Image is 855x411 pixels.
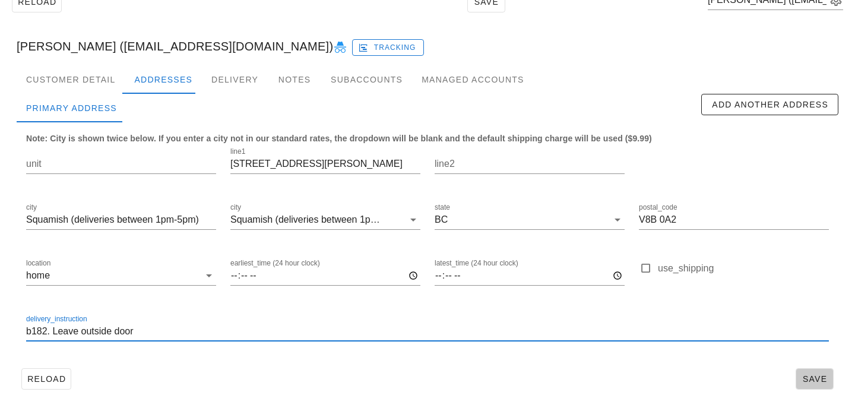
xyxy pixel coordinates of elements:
[435,259,518,268] label: latest_time (24 hour clock)
[701,94,838,115] button: Add Another Address
[801,374,828,384] span: Save
[230,210,420,229] div: citySquamish (deliveries between 1pm-5pm)
[26,270,50,281] div: home
[796,368,834,390] button: Save
[435,210,625,229] div: stateBC
[230,203,241,212] label: city
[26,134,652,143] b: Note: City is shown twice below. If you enter a city not in our standard rates, the dropdown will...
[26,315,87,324] label: delivery_instruction
[230,259,320,268] label: earliest_time (24 hour clock)
[711,100,828,109] span: Add Another Address
[639,203,677,212] label: postal_code
[360,42,416,53] span: Tracking
[26,266,216,285] div: locationhome
[435,214,448,225] div: BC
[352,39,424,56] button: Tracking
[202,65,268,94] div: Delivery
[435,203,450,212] label: state
[26,203,37,212] label: city
[412,65,533,94] div: Managed Accounts
[230,214,387,225] div: Squamish (deliveries between 1pm-5pm)
[352,37,424,56] a: Tracking
[21,368,71,390] button: Reload
[268,65,321,94] div: Notes
[26,259,50,268] label: location
[17,65,125,94] div: Customer Detail
[321,65,412,94] div: Subaccounts
[27,374,66,384] span: Reload
[658,263,829,274] label: use_shipping
[230,147,245,156] label: line1
[7,27,848,65] div: [PERSON_NAME] ([EMAIL_ADDRESS][DOMAIN_NAME])
[125,65,202,94] div: Addresses
[17,94,126,122] div: Primary Address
